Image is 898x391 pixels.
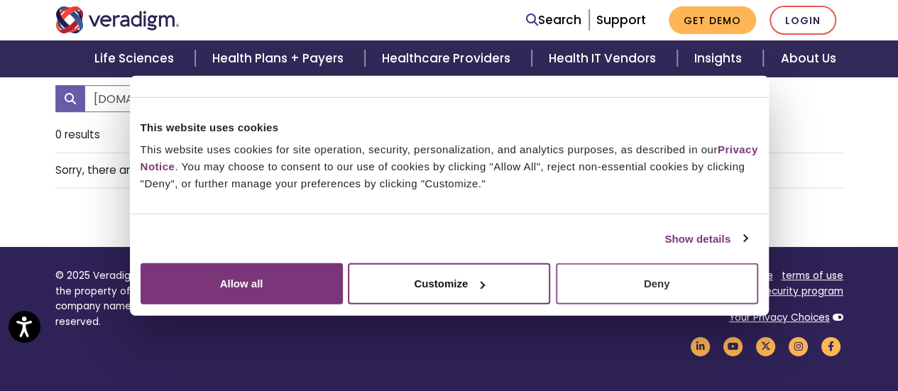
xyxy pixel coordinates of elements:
[141,141,758,192] div: This website uses cookies for site operation, security, personalization, and analytics purposes, ...
[532,40,677,77] a: Health IT Vendors
[689,339,713,353] a: Veradigm LinkedIn Link
[556,263,758,304] button: Deny
[669,6,756,34] a: Get Demo
[819,339,843,353] a: Veradigm Facebook Link
[195,40,365,77] a: Health Plans + Payers
[526,11,581,30] a: Search
[141,119,758,136] div: This website uses cookies
[782,269,843,282] a: terms of use
[596,11,646,28] a: Support
[729,311,830,324] a: Your Privacy Choices
[754,339,778,353] a: Veradigm Twitter Link
[701,285,843,298] a: privacy and security program
[55,153,843,188] li: Sorry, there are no results for your search.
[763,40,853,77] a: About Us
[77,40,195,77] a: Life Sciences
[365,40,531,77] a: Healthcare Providers
[770,6,836,35] a: Login
[55,268,439,330] p: © 2025 Veradigm LLC and/or its affiliates. All rights reserved. Cited marks are the property of V...
[141,143,758,172] a: Privacy Notice
[84,85,439,112] input: Search
[55,6,180,33] img: Veradigm logo
[55,118,843,153] li: 0 results
[721,339,745,353] a: Veradigm YouTube Link
[677,40,763,77] a: Insights
[664,230,747,247] a: Show details
[787,339,811,353] a: Veradigm Instagram Link
[348,263,550,304] button: Customize
[141,263,343,304] button: Allow all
